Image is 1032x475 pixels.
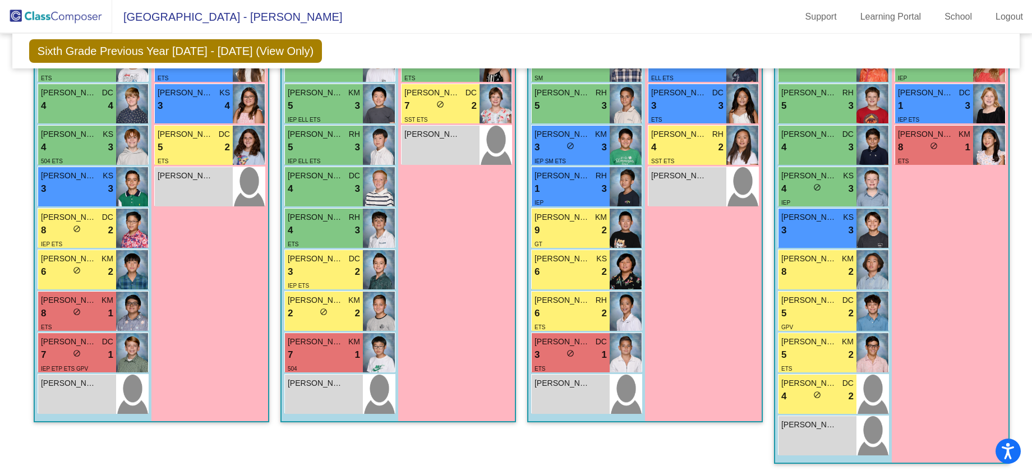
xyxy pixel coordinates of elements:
span: IEP ELL ETS [288,158,320,164]
span: ETS [288,241,298,247]
span: 5 [288,99,293,113]
span: IEP ELL ETS [288,117,320,123]
span: KM [595,128,607,140]
span: do_not_disturb_alt [73,266,81,274]
span: 3 [355,140,360,155]
span: 5 [288,140,293,155]
span: do_not_disturb_alt [566,142,574,150]
span: 2 [108,223,113,238]
span: DC [712,87,724,99]
span: 5 [535,99,540,113]
span: IEP ETS [898,117,919,123]
span: 3 [355,223,360,238]
span: do_not_disturb_alt [73,349,81,357]
span: [PERSON_NAME] [288,128,344,140]
span: 4 [41,140,46,155]
span: 2 [108,265,113,279]
span: 6 [535,306,540,321]
span: [PERSON_NAME] [781,87,837,99]
span: DC [102,336,113,348]
span: KS [843,170,854,182]
span: 2 [288,306,293,321]
span: ETS [535,366,545,372]
span: 2 [602,265,607,279]
span: [PERSON_NAME] [651,87,707,99]
span: [PERSON_NAME] [898,87,954,99]
span: 6 [41,265,46,279]
span: do_not_disturb_alt [320,308,328,316]
span: 3 [535,140,540,155]
span: [PERSON_NAME] [781,128,837,140]
span: RH [842,87,854,99]
span: [PERSON_NAME] [651,170,707,182]
span: DC [842,128,854,140]
span: 1 [535,182,540,196]
span: [PERSON_NAME] [781,294,837,306]
span: KM [102,294,113,306]
span: 3 [849,140,854,155]
span: [PERSON_NAME] [404,128,460,140]
span: RH [349,211,360,223]
span: IEP ETP ETS GPV [41,366,88,372]
span: IEP [781,200,790,206]
span: 4 [41,99,46,113]
span: [PERSON_NAME] [535,170,591,182]
span: 3 [41,182,46,196]
span: ETS [158,158,168,164]
span: KS [219,87,230,99]
span: 3 [965,99,970,113]
span: [PERSON_NAME] [404,87,460,99]
span: 504 [288,366,297,372]
span: 4 [781,140,786,155]
span: 2 [718,140,724,155]
span: DC [466,87,477,99]
span: 7 [288,348,293,362]
span: 3 [602,182,607,196]
span: [GEOGRAPHIC_DATA] - [PERSON_NAME] [112,8,342,26]
span: RH [596,294,607,306]
span: 3 [651,99,656,113]
span: 504 ETS [41,158,63,164]
span: do_not_disturb_alt [813,391,821,399]
span: 1 [965,140,970,155]
span: 2 [355,306,360,321]
span: 1 [108,306,113,321]
span: [PERSON_NAME] [288,253,344,265]
span: [PERSON_NAME] [41,377,97,389]
span: KM [842,336,854,348]
span: 5 [158,140,163,155]
span: IEP SM ETS [535,158,566,164]
span: RH [596,170,607,182]
span: 8 [41,223,46,238]
span: ETS [898,158,909,164]
span: 5 [781,348,786,362]
span: 4 [225,99,230,113]
span: ELL ETS [651,75,674,81]
span: [PERSON_NAME] [535,294,591,306]
span: [PERSON_NAME] [535,253,591,265]
span: 7 [404,99,409,113]
span: DC [596,336,607,348]
span: 5 [781,99,786,113]
span: [PERSON_NAME] [41,211,97,223]
span: 2 [225,140,230,155]
span: 4 [781,182,786,196]
span: KS [596,253,607,265]
span: KM [102,253,113,265]
span: [PERSON_NAME] [41,128,97,140]
span: 2 [602,306,607,321]
span: 2 [472,99,477,113]
span: [PERSON_NAME] [288,294,344,306]
span: KM [595,211,607,223]
span: ETS [158,75,168,81]
span: KM [348,336,360,348]
span: DC [349,253,360,265]
span: [PERSON_NAME] [288,336,344,348]
span: SST ETS [651,158,675,164]
span: 7 [41,348,46,362]
span: DC [349,170,360,182]
span: 8 [781,265,786,279]
span: [PERSON_NAME] [781,419,837,431]
span: [PERSON_NAME] [288,377,344,389]
span: do_not_disturb_alt [930,142,938,150]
